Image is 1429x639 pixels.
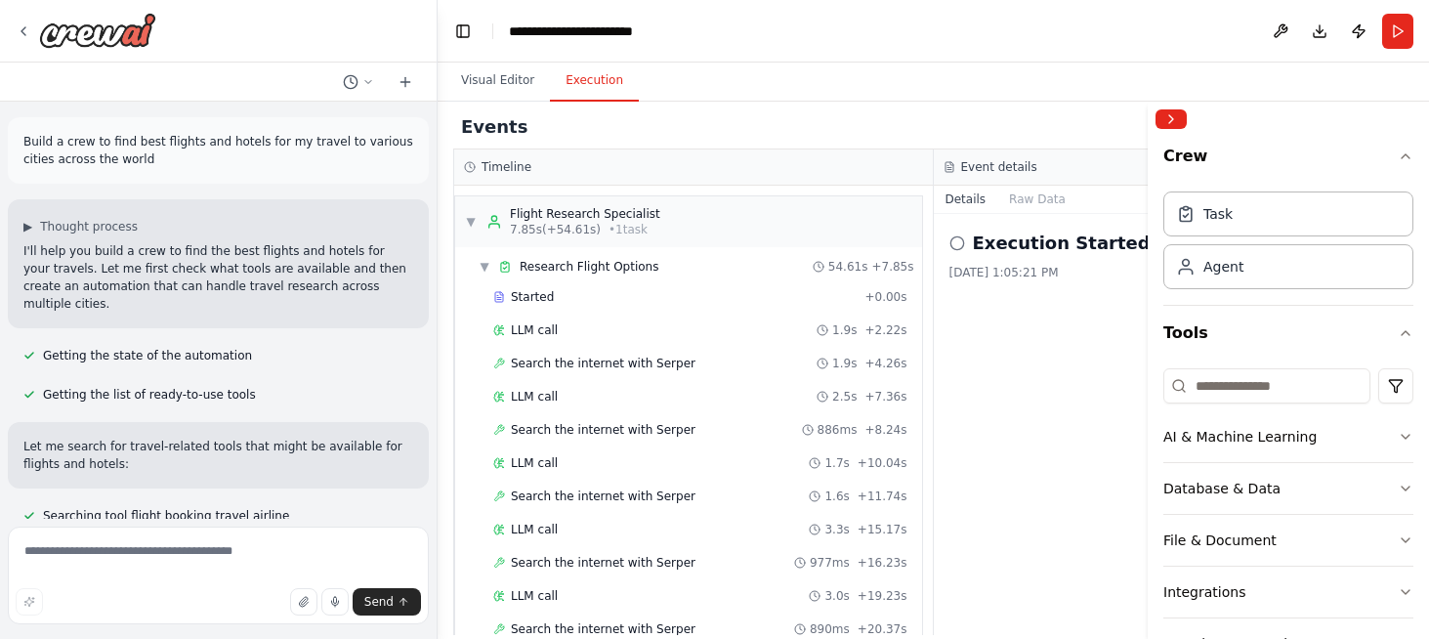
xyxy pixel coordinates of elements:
span: + 7.85s [871,259,913,275]
button: Raw Data [997,186,1077,213]
span: + 8.24s [864,422,906,438]
button: Click to speak your automation idea [321,588,349,616]
div: Integrations [1163,582,1245,602]
div: [DATE] 1:05:21 PM [949,265,1399,280]
span: Thought process [40,219,138,234]
span: + 7.36s [864,389,906,405]
div: AI & Machine Learning [1163,427,1317,447]
button: Execution [550,61,639,102]
span: Getting the state of the automation [43,348,252,363]
nav: breadcrumb [509,21,633,41]
span: + 4.26s [864,356,906,371]
span: 890ms [810,621,850,637]
span: Getting the list of ready-to-use tools [43,387,256,403]
button: Upload files [290,588,317,616]
span: LLM call [511,389,558,405]
h3: Timeline [482,159,531,175]
div: Agent [1203,257,1243,277]
span: 886ms [818,422,858,438]
span: 1.7s [824,455,849,471]
span: Search the internet with Serper [511,555,695,571]
span: + 16.23s [858,555,907,571]
span: Research Flight Options [520,259,658,275]
button: Toggle Sidebar [1140,102,1156,639]
span: ▶ [23,219,32,234]
span: + 10.04s [858,455,907,471]
button: Visual Editor [445,61,550,102]
button: File & Document [1163,515,1413,566]
h2: Execution Started [973,230,1151,257]
button: Collapse right sidebar [1156,109,1187,129]
p: Build a crew to find best flights and hotels for my travel to various cities across the world [23,133,413,168]
button: Switch to previous chat [335,70,382,94]
span: Search the internet with Serper [511,621,695,637]
span: Search the internet with Serper [511,422,695,438]
span: 3.3s [824,522,849,537]
div: Database & Data [1163,479,1281,498]
p: Let me search for travel-related tools that might be available for flights and hotels: [23,438,413,473]
span: + 0.00s [864,289,906,305]
span: 1.6s [824,489,849,504]
p: I'll help you build a crew to find the best flights and hotels for your travels. Let me first che... [23,242,413,313]
span: LLM call [511,322,558,338]
span: Started [511,289,554,305]
span: + 2.22s [864,322,906,338]
span: 7.85s (+54.61s) [510,222,601,237]
button: Tools [1163,306,1413,361]
span: Searching tool flight booking travel airline [43,508,289,524]
h3: Event details [961,159,1037,175]
button: AI & Machine Learning [1163,411,1413,462]
span: 1.9s [832,322,857,338]
button: Send [353,588,421,616]
span: + 15.17s [858,522,907,537]
span: 2.5s [832,389,857,405]
div: File & Document [1163,531,1277,550]
h2: Events [461,113,527,141]
button: Database & Data [1163,463,1413,514]
button: Crew [1163,137,1413,184]
span: • 1 task [609,222,648,237]
span: 54.61s [828,259,868,275]
span: 3.0s [824,588,849,604]
span: LLM call [511,522,558,537]
img: Logo [39,13,156,48]
span: LLM call [511,588,558,604]
button: Details [934,186,998,213]
span: Search the internet with Serper [511,356,695,371]
span: + 19.23s [858,588,907,604]
button: ▶Thought process [23,219,138,234]
div: Flight Research Specialist [510,206,660,222]
div: Crew [1163,184,1413,305]
div: Task [1203,204,1233,224]
button: Integrations [1163,567,1413,618]
button: Start a new chat [390,70,421,94]
span: 977ms [810,555,850,571]
span: Search the internet with Serper [511,489,695,504]
button: Improve this prompt [16,588,43,616]
span: + 20.37s [858,621,907,637]
span: ▼ [479,259,490,275]
span: 1.9s [832,356,857,371]
span: LLM call [511,455,558,471]
span: ▼ [465,214,477,230]
span: Send [364,594,394,610]
button: Hide left sidebar [449,18,477,45]
span: + 11.74s [858,489,907,504]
